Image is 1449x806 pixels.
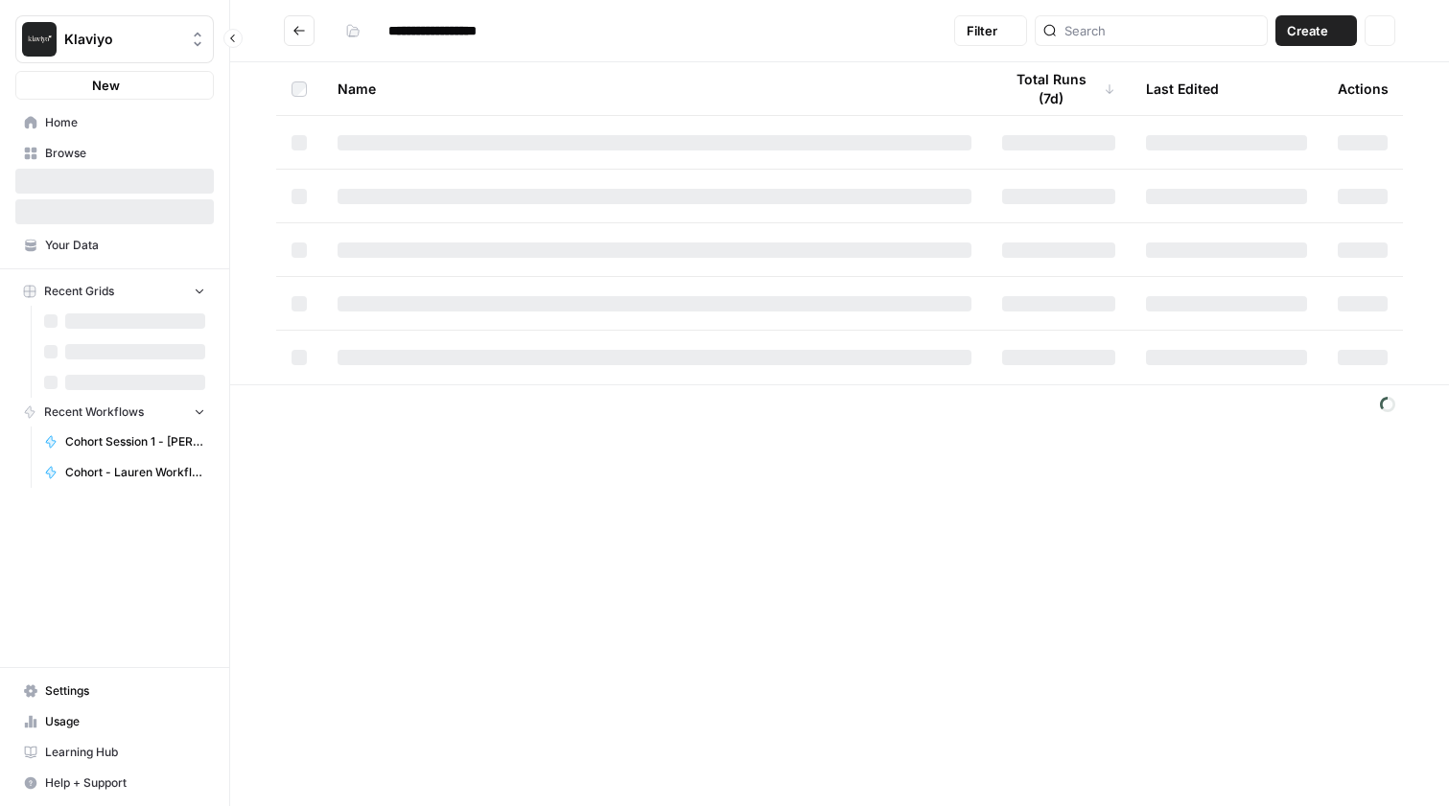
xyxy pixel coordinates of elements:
[15,277,214,306] button: Recent Grids
[44,283,114,300] span: Recent Grids
[967,21,997,40] span: Filter
[64,30,180,49] span: Klaviyo
[92,76,120,95] span: New
[15,676,214,706] a: Settings
[45,114,205,131] span: Home
[44,403,144,421] span: Recent Workflows
[1002,62,1115,115] div: Total Runs (7d)
[954,15,1027,46] button: Filter
[35,426,214,457] a: Cohort Session 1 - [PERSON_NAME] blog metadescription
[1338,62,1389,115] div: Actions
[45,713,205,730] span: Usage
[15,706,214,737] a: Usage
[35,457,214,488] a: Cohort - Lauren Workflow
[22,22,57,57] img: Klaviyo Logo
[1146,62,1219,115] div: Last Edited
[15,768,214,798] button: Help + Support
[1275,15,1357,46] button: Create
[45,682,205,700] span: Settings
[15,138,214,169] a: Browse
[1064,21,1259,40] input: Search
[45,237,205,254] span: Your Data
[15,230,214,261] a: Your Data
[45,744,205,761] span: Learning Hub
[45,145,205,162] span: Browse
[65,464,205,481] span: Cohort - Lauren Workflow
[338,62,971,115] div: Name
[45,774,205,792] span: Help + Support
[65,433,205,450] span: Cohort Session 1 - [PERSON_NAME] blog metadescription
[15,737,214,768] a: Learning Hub
[15,107,214,138] a: Home
[15,15,214,63] button: Workspace: Klaviyo
[15,398,214,426] button: Recent Workflows
[1287,21,1328,40] span: Create
[15,71,214,100] button: New
[284,15,315,46] button: Go back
